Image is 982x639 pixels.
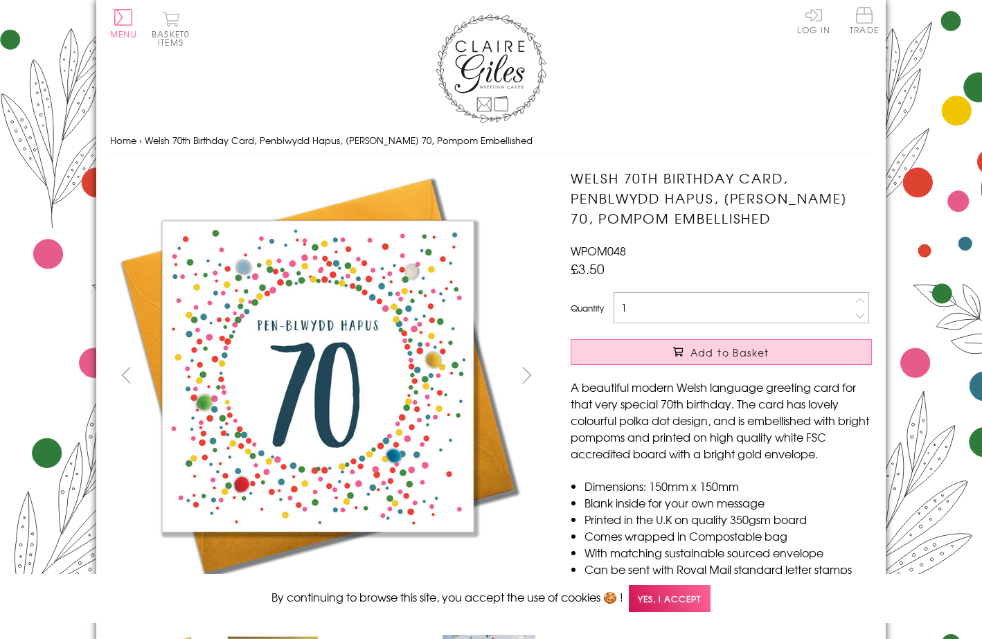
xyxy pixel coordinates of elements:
[571,379,872,462] p: A beautiful modern Welsh language greeting card for that very special 70th birthday. The card has...
[797,7,830,34] a: Log In
[110,168,526,584] img: Welsh 70th Birthday Card, Penblwydd Hapus, Dotty 70, Pompom Embellished
[571,242,626,259] span: WPOM048
[158,28,190,48] span: 0 items
[850,7,879,37] a: Trade
[571,259,605,278] span: £3.50
[584,511,872,528] li: Printed in the U.K on quality 350gsm board
[152,11,190,46] button: Basket0 items
[139,134,142,147] span: ›
[690,345,769,359] span: Add to Basket
[512,359,543,390] button: next
[110,28,137,40] span: Menu
[629,585,711,612] span: Yes, I accept
[110,134,136,147] a: Home
[584,561,872,577] li: Can be sent with Royal Mail standard letter stamps
[571,168,872,228] h1: Welsh 70th Birthday Card, Penblwydd Hapus, [PERSON_NAME] 70, Pompom Embellished
[110,359,141,390] button: prev
[436,14,546,123] img: Claire Giles Greetings Cards
[145,134,533,147] span: Welsh 70th Birthday Card, Penblwydd Hapus, [PERSON_NAME] 70, Pompom Embellished
[110,9,137,38] button: Menu
[584,494,872,511] li: Blank inside for your own message
[850,7,879,34] span: Trade
[110,127,872,155] nav: breadcrumbs
[584,528,872,544] li: Comes wrapped in Compostable bag
[584,478,872,494] li: Dimensions: 150mm x 150mm
[584,544,872,561] li: With matching sustainable sourced envelope
[571,302,604,314] label: Quantity
[571,339,872,365] button: Add to Basket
